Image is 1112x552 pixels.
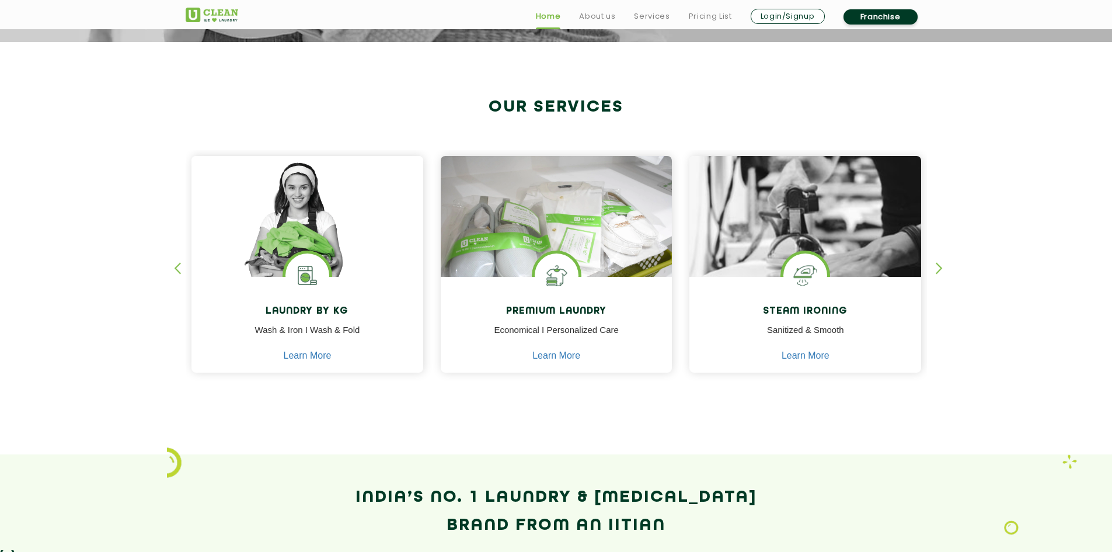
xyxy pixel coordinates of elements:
[783,254,827,297] img: steam iron
[698,306,912,317] h4: Steam Ironing
[698,324,912,350] p: Sanitized & Smooth
[449,306,664,317] h4: Premium Laundry
[285,254,329,297] img: laundry washing machine
[186,8,238,22] img: UClean Laundry and Dry Cleaning
[186,484,927,540] h2: India’s No. 1 Laundry & [MEDICAL_DATA] Brand from an IITian
[441,156,672,310] img: laundry done shoes and clothes
[200,306,414,317] h4: Laundry by Kg
[843,9,918,25] a: Franchise
[167,447,182,478] img: icon_2.png
[579,9,615,23] a: About us
[751,9,825,24] a: Login/Signup
[689,156,921,342] img: clothes ironed
[1004,520,1019,536] img: Laundry
[191,156,423,310] img: a girl with laundry basket
[449,324,664,350] p: Economical I Personalized Care
[535,254,578,297] img: Shoes Cleaning
[782,350,829,361] a: Learn More
[186,98,927,117] h2: Our Services
[634,9,670,23] a: Services
[284,350,332,361] a: Learn More
[1062,454,1077,469] img: Laundry wash and iron
[689,9,732,23] a: Pricing List
[532,350,580,361] a: Learn More
[200,324,414,350] p: Wash & Iron I Wash & Fold
[536,9,561,23] a: Home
